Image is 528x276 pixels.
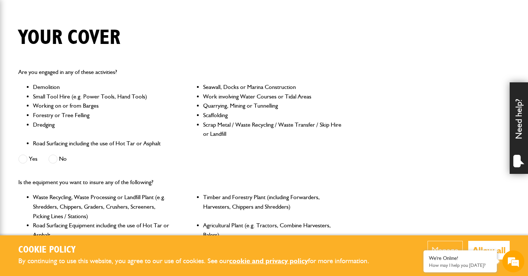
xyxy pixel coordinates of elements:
[203,101,342,111] li: Quarrying, Mining or Tunnelling
[203,92,342,101] li: Work involving Water Courses or Tidal Areas
[33,92,172,101] li: Small Tool Hire (e.g. Power Tools, Hand Tools)
[203,82,342,92] li: Seawall, Docks or Marina Construction
[33,82,172,92] li: Demolition
[510,82,528,174] div: Need help?
[229,257,308,265] a: cookie and privacy policy
[18,245,381,256] h2: Cookie Policy
[18,256,381,267] p: By continuing to use this website, you agree to our use of cookies. See our for more information.
[18,178,342,187] p: Is the equipment you want to insure any of the following?
[468,241,510,260] button: Allow all
[203,221,342,239] li: Agricultural Plant (e.g. Tractors, Combine Harvesters, Balers)
[203,111,342,120] li: Scaffolding
[18,154,37,164] label: Yes
[428,241,463,260] button: Manage
[33,139,172,148] li: Road Surfacing including the use of Hot Tar or Asphalt
[429,255,491,261] div: We're Online!
[203,193,342,221] li: Timber and Forestry Plant (including Forwarders, Harvesters, Chippers and Shredders)
[203,120,342,139] li: Scrap Metal / Waste Recycling / Waste Transfer / Skip Hire or Landfill
[48,154,67,164] label: No
[33,101,172,111] li: Working on or from Barges
[33,193,172,221] li: Waste Recycling, Waste Processing or Landfill Plant (e.g. Shredders, Chippers, Graders, Crushers,...
[33,221,172,239] li: Road Surfacing Equipment including the use of Hot Tar or Asphalt
[33,111,172,120] li: Forestry or Tree Felling
[18,67,342,77] p: Are you engaged in any of these activities?
[18,26,120,50] h1: Your cover
[429,262,491,268] p: How may I help you today?
[33,120,172,139] li: Dredging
